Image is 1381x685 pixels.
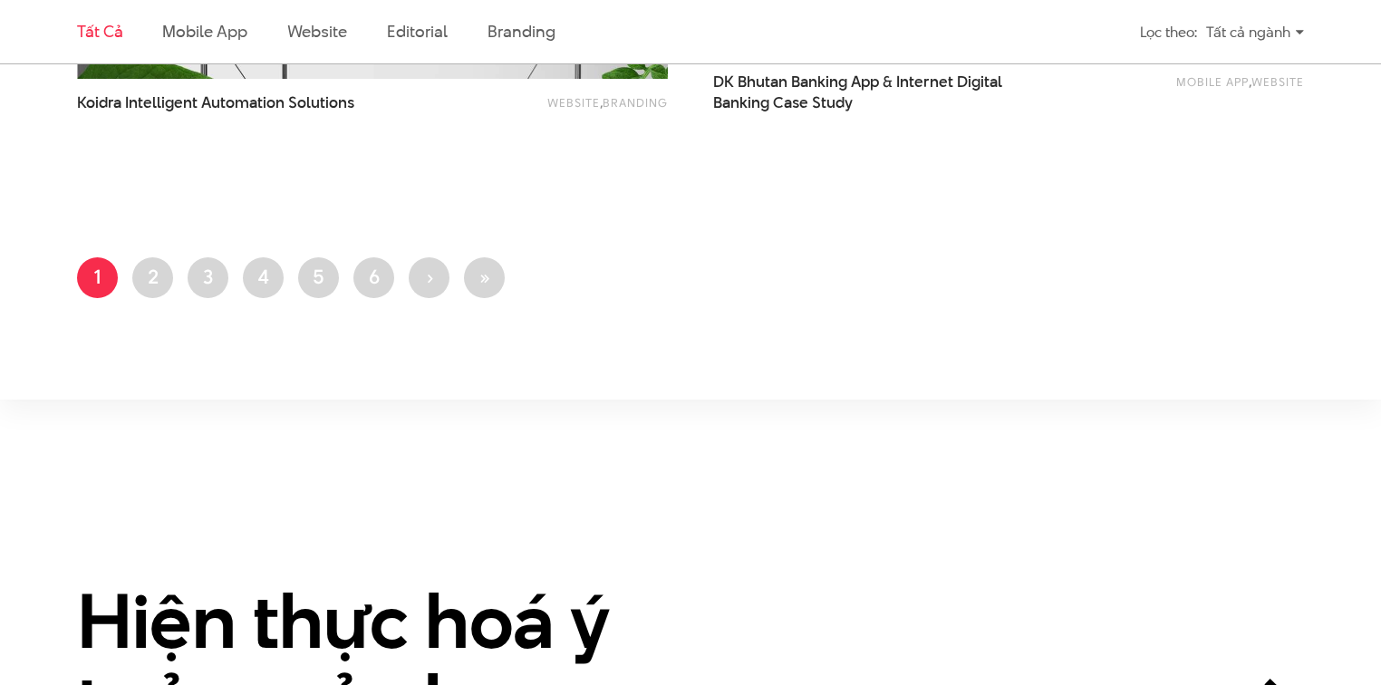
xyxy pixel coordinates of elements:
span: Koidra [77,92,121,113]
a: Website [287,20,347,43]
a: Branding [488,20,555,43]
a: 4 [243,257,284,298]
span: › [426,263,433,290]
div: Tất cả ngành [1206,16,1304,48]
span: Banking Case Study [713,92,853,113]
span: DK Bhutan Banking App & Internet Digital [713,72,1038,113]
a: 3 [188,257,228,298]
div: Lọc theo: [1140,16,1197,48]
span: Intelligent [125,92,198,113]
a: Koidra Intelligent Automation Solutions [77,92,402,134]
span: » [478,263,490,290]
a: 2 [132,257,173,298]
a: 5 [298,257,339,298]
a: Branding [603,94,668,111]
div: , [1067,72,1304,104]
div: , [431,92,668,125]
a: 6 [353,257,394,298]
a: Mobile app [162,20,246,43]
span: Automation [201,92,285,113]
a: Editorial [387,20,448,43]
a: Website [547,94,600,111]
a: Tất cả [77,20,122,43]
a: Website [1251,73,1304,90]
a: Mobile app [1176,73,1249,90]
span: Solutions [288,92,354,113]
a: DK Bhutan Banking App & Internet DigitalBanking Case Study [713,72,1038,113]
